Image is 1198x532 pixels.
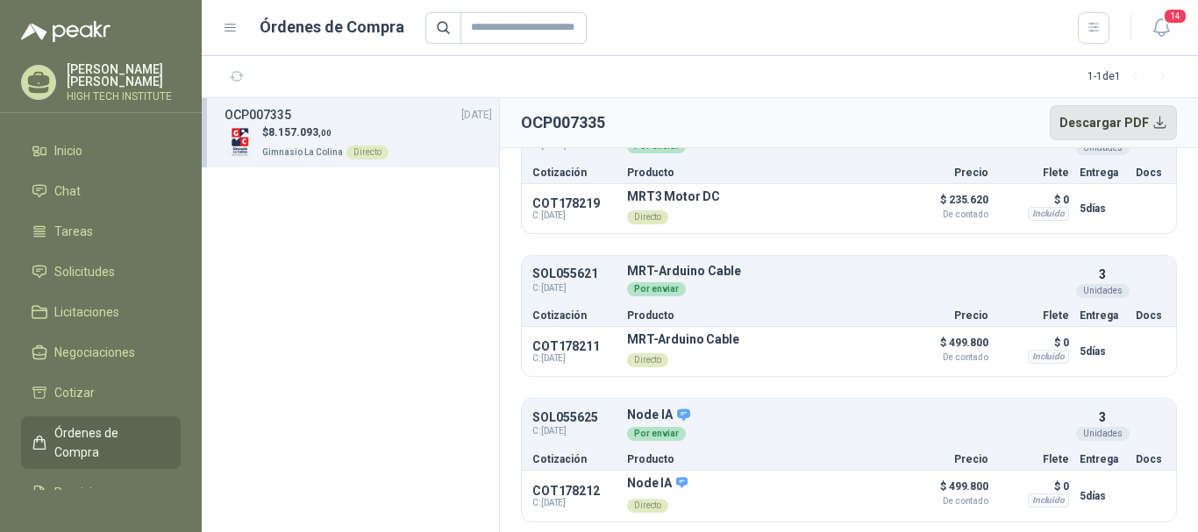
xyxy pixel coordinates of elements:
[627,353,668,367] div: Directo
[627,189,720,203] p: MRT3 Motor DC
[1076,141,1130,155] div: Unidades
[54,262,115,281] span: Solicitudes
[1076,284,1130,298] div: Unidades
[1080,198,1125,219] p: 5 días
[1028,493,1069,507] div: Incluido
[262,147,343,157] span: Gimnasio La Colina
[54,222,93,241] span: Tareas
[1050,105,1178,140] button: Descargar PDF
[268,126,332,138] span: 8.157.093
[1087,63,1177,91] div: 1 - 1 de 1
[532,339,617,353] p: COT178211
[1080,454,1125,465] p: Entrega
[21,295,181,329] a: Licitaciones
[1076,427,1130,441] div: Unidades
[901,167,988,178] p: Precio
[627,408,1069,423] p: Node IA
[627,332,739,346] p: MRT-Arduino Cable
[532,411,617,424] p: SOL055625
[999,167,1069,178] p: Flete
[532,498,617,508] span: C: [DATE]
[999,310,1069,321] p: Flete
[901,210,988,219] span: De contado
[627,476,688,492] p: Node IA
[21,134,181,167] a: Inicio
[627,427,686,441] div: Por enviar
[627,310,890,321] p: Producto
[1080,341,1125,362] p: 5 días
[1028,207,1069,221] div: Incluido
[999,332,1069,353] p: $ 0
[1099,265,1106,284] p: 3
[1163,8,1187,25] span: 14
[21,21,111,42] img: Logo peakr
[532,484,617,498] p: COT178212
[532,167,617,178] p: Cotización
[260,15,404,39] h1: Órdenes de Compra
[21,376,181,409] a: Cotizar
[21,336,181,369] a: Negociaciones
[1080,167,1125,178] p: Entrega
[532,281,617,295] span: C: [DATE]
[901,189,988,219] p: $ 235.620
[532,454,617,465] p: Cotización
[54,483,119,502] span: Remisiones
[54,343,135,362] span: Negociaciones
[627,167,890,178] p: Producto
[999,189,1069,210] p: $ 0
[532,353,617,364] span: C: [DATE]
[532,267,617,280] p: SOL055621
[1136,310,1166,321] p: Docs
[901,310,988,321] p: Precio
[627,282,686,296] div: Por enviar
[901,476,988,506] p: $ 499.800
[225,105,492,160] a: OCP007335[DATE] Company Logo$8.157.093,00Gimnasio La ColinaDirecto
[627,265,1069,278] p: MRT-Arduino Cable
[627,454,890,465] p: Producto
[21,255,181,288] a: Solicitudes
[67,91,181,102] p: HIGH TECH INSTITUTE
[21,416,181,469] a: Órdenes de Compra
[1136,167,1166,178] p: Docs
[627,499,668,513] div: Directo
[532,196,617,210] p: COT178219
[1028,350,1069,364] div: Incluido
[532,424,617,438] span: C: [DATE]
[1145,12,1177,44] button: 14
[21,215,181,248] a: Tareas
[627,210,668,224] div: Directo
[901,353,988,362] span: De contado
[901,332,988,362] p: $ 499.800
[54,181,81,201] span: Chat
[318,128,332,138] span: ,00
[1080,310,1125,321] p: Entrega
[521,110,605,135] h2: OCP007335
[901,454,988,465] p: Precio
[225,127,255,158] img: Company Logo
[54,302,119,322] span: Licitaciones
[346,145,389,160] div: Directo
[54,141,82,160] span: Inicio
[999,454,1069,465] p: Flete
[67,63,181,88] p: [PERSON_NAME] [PERSON_NAME]
[21,174,181,208] a: Chat
[999,476,1069,497] p: $ 0
[532,310,617,321] p: Cotización
[1136,454,1166,465] p: Docs
[21,476,181,509] a: Remisiones
[225,105,291,124] h3: OCP007335
[1099,408,1106,427] p: 3
[54,383,95,402] span: Cotizar
[532,210,617,221] span: C: [DATE]
[54,423,164,462] span: Órdenes de Compra
[461,107,492,124] span: [DATE]
[262,124,389,141] p: $
[901,497,988,506] span: De contado
[1080,486,1125,507] p: 5 días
